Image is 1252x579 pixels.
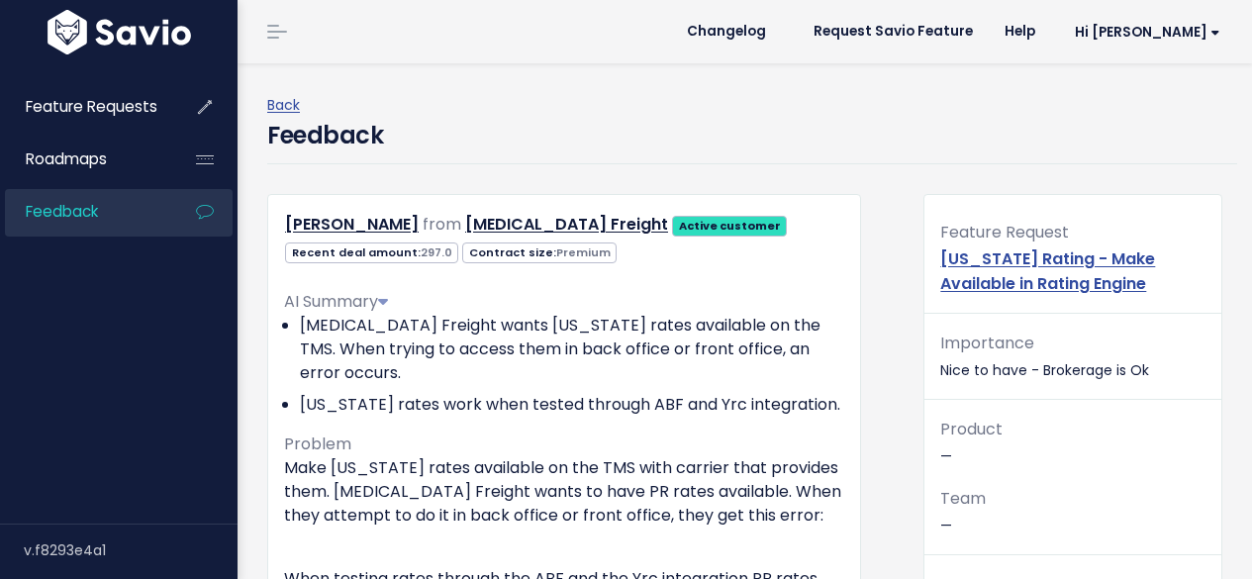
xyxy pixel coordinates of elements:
img: logo-white.9d6f32f41409.svg [43,10,196,54]
span: Product [940,418,1003,440]
span: AI Summary [284,290,388,313]
a: Back [267,95,300,115]
h4: Feedback [267,118,383,153]
span: Problem [284,433,351,455]
span: Roadmaps [26,148,107,169]
span: Recent deal amount: [285,242,458,263]
span: Importance [940,332,1034,354]
span: Changelog [687,25,766,39]
a: [MEDICAL_DATA] Freight [465,213,668,236]
span: Feature Request [940,221,1069,243]
a: Hi [PERSON_NAME] [1051,17,1236,48]
span: Team [940,487,986,510]
p: — [940,416,1205,469]
a: Feature Requests [5,84,164,130]
span: Premium [556,244,611,260]
span: 297.0 [421,244,452,260]
span: Feature Requests [26,96,157,117]
p: — [940,485,1205,538]
p: Make [US_STATE] rates available on the TMS with carrier that provides them. [MEDICAL_DATA] Freigh... [284,456,844,551]
a: Help [989,17,1051,47]
li: [US_STATE] rates work when tested through ABF and Yrc integration. [300,393,844,417]
a: [PERSON_NAME] [285,213,419,236]
span: from [423,213,461,236]
span: Hi [PERSON_NAME] [1075,25,1220,40]
a: Request Savio Feature [798,17,989,47]
a: Roadmaps [5,137,164,182]
div: v.f8293e4a1 [24,525,238,576]
span: Contract size: [462,242,617,263]
li: [MEDICAL_DATA] Freight wants [US_STATE] rates available on the TMS. When trying to access them in... [300,314,844,385]
a: Feedback [5,189,164,235]
p: Nice to have - Brokerage is Ok [940,330,1205,383]
strong: Active customer [679,218,781,234]
a: [US_STATE] Rating - Make Available in Rating Engine [940,247,1155,295]
span: Feedback [26,201,98,222]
